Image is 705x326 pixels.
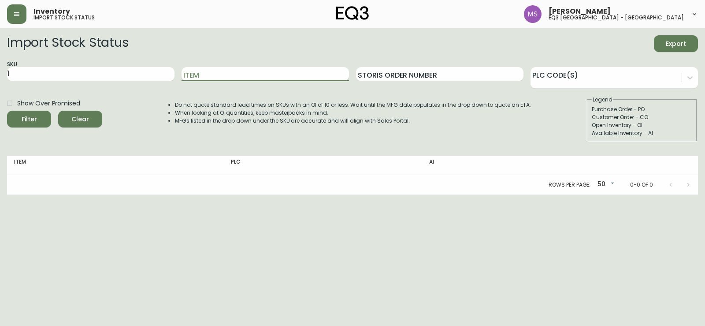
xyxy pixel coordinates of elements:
span: [PERSON_NAME] [549,8,611,15]
div: Available Inventory - AI [592,129,692,137]
li: MFGs listed in the drop down under the SKU are accurate and will align with Sales Portal. [175,117,531,125]
legend: Legend [592,96,613,104]
img: logo [336,6,369,20]
li: When looking at OI quantities, keep masterpacks in mind. [175,109,531,117]
h5: import stock status [33,15,95,20]
li: Do not quote standard lead times on SKUs with an OI of 10 or less. Wait until the MFG date popula... [175,101,531,109]
span: Clear [65,114,95,125]
th: Item [7,156,224,175]
div: Purchase Order - PO [592,105,692,113]
h5: eq3 [GEOGRAPHIC_DATA] - [GEOGRAPHIC_DATA] [549,15,684,20]
th: AI [422,156,580,175]
div: 50 [594,177,616,192]
p: 0-0 of 0 [630,181,653,189]
div: Open Inventory - OI [592,121,692,129]
span: Show Over Promised [17,99,80,108]
img: 1b6e43211f6f3cc0b0729c9049b8e7af [524,5,542,23]
span: Inventory [33,8,70,15]
span: Export [661,38,691,49]
h2: Import Stock Status [7,35,128,52]
button: Export [654,35,698,52]
p: Rows per page: [549,181,590,189]
button: Clear [58,111,102,127]
th: PLC [224,156,422,175]
div: Customer Order - CO [592,113,692,121]
button: Filter [7,111,51,127]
